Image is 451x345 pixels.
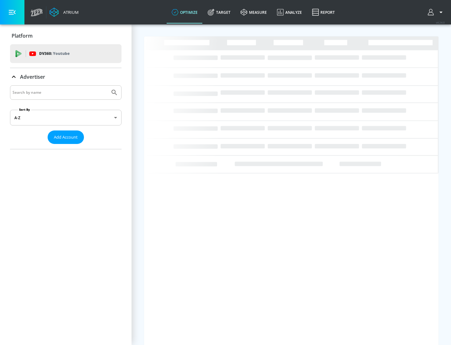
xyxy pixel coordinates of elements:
[20,73,45,80] p: Advertiser
[10,85,122,149] div: Advertiser
[48,130,84,144] button: Add Account
[49,8,79,17] a: Atrium
[10,27,122,45] div: Platform
[203,1,236,24] a: Target
[10,68,122,86] div: Advertiser
[18,108,31,112] label: Sort By
[13,88,107,97] input: Search by name
[53,50,70,57] p: Youtube
[436,21,445,24] span: v 4.24.0
[272,1,307,24] a: Analyze
[12,32,33,39] p: Platform
[307,1,340,24] a: Report
[39,50,70,57] p: DV360:
[54,134,78,141] span: Add Account
[167,1,203,24] a: optimize
[10,144,122,149] nav: list of Advertiser
[10,110,122,125] div: A-Z
[236,1,272,24] a: measure
[10,44,122,63] div: DV360: Youtube
[61,9,79,15] div: Atrium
